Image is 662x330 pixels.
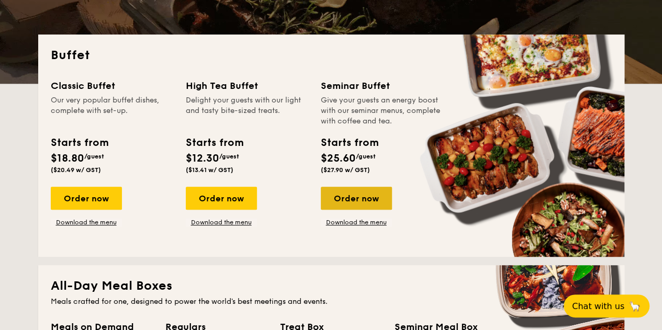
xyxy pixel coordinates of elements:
[51,187,122,210] div: Order now
[321,78,443,93] div: Seminar Buffet
[629,300,641,312] span: 🦙
[51,78,173,93] div: Classic Buffet
[321,135,378,151] div: Starts from
[51,47,612,64] h2: Buffet
[51,95,173,127] div: Our very popular buffet dishes, complete with set-up.
[51,135,108,151] div: Starts from
[84,153,104,160] span: /guest
[51,297,612,307] div: Meals crafted for one, designed to power the world's best meetings and events.
[51,166,101,174] span: ($20.49 w/ GST)
[51,278,612,294] h2: All-Day Meal Boxes
[186,152,219,165] span: $12.30
[186,218,257,226] a: Download the menu
[321,187,392,210] div: Order now
[321,152,356,165] span: $25.60
[321,166,370,174] span: ($27.90 w/ GST)
[186,135,243,151] div: Starts from
[564,294,649,317] button: Chat with us🦙
[186,166,233,174] span: ($13.41 w/ GST)
[51,152,84,165] span: $18.80
[186,95,308,127] div: Delight your guests with our light and tasty bite-sized treats.
[51,218,122,226] a: Download the menu
[186,78,308,93] div: High Tea Buffet
[321,95,443,127] div: Give your guests an energy boost with our seminar menus, complete with coffee and tea.
[219,153,239,160] span: /guest
[321,218,392,226] a: Download the menu
[572,301,624,311] span: Chat with us
[356,153,376,160] span: /guest
[186,187,257,210] div: Order now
